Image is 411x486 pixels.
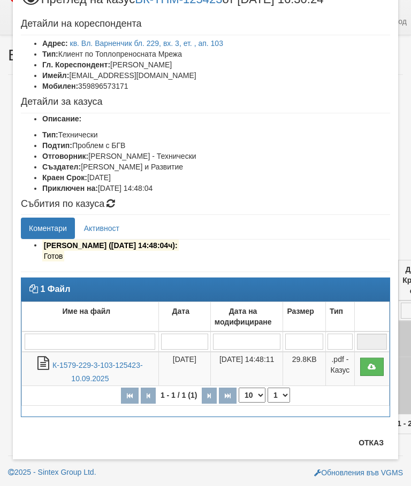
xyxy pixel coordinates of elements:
[210,352,283,385] td: [DATE] 14:48:11
[52,361,143,383] a: К-1579-229-3-103-125423-10.09.2025
[215,307,272,326] b: Дата на модифициране
[283,352,325,385] td: 29.8KB
[42,240,390,261] li: Изпратено до кореспондента
[21,199,390,210] h4: Събития по казуса
[42,70,390,81] li: [EMAIL_ADDRESS][DOMAIN_NAME]
[352,434,390,451] button: Отказ
[141,388,156,404] button: Предишна страница
[42,140,390,151] li: Проблем с БГВ
[63,307,111,315] b: Име на файл
[42,39,68,48] b: Адрес:
[76,218,127,239] a: Активност
[42,151,390,161] li: [PERSON_NAME] - Технически
[42,163,81,171] b: Създател:
[354,302,389,332] td: : No sort applied, activate to apply an ascending sort
[40,284,70,294] strong: 1 Файл
[42,184,98,192] b: Приключен на:
[42,141,72,150] b: Подтип:
[121,388,139,404] button: Първа страница
[70,39,223,48] a: кв. Вл. Варненчик бл. 229, вх. 3, ет. , ап. 103
[42,82,78,90] b: Мобилен:
[158,391,200,399] span: 1 - 1 / 1 (1)
[325,302,354,332] td: Тип: No sort applied, activate to apply an ascending sort
[42,114,81,123] b: Описание:
[42,161,390,172] li: [PERSON_NAME] и Развитие
[172,307,189,315] b: Дата
[42,250,64,262] mark: Готов
[42,183,390,194] li: [DATE] 14:48:04
[42,129,390,140] li: Технически
[42,130,58,139] b: Тип:
[283,302,325,332] td: Размер: No sort applied, activate to apply an ascending sort
[22,302,159,332] td: Име на файл: No sort applied, activate to apply an ascending sort
[158,302,210,332] td: Дата: No sort applied, activate to apply an ascending sort
[42,50,58,58] b: Тип:
[42,60,110,69] b: Гл. Кореспондент:
[42,240,179,251] mark: [PERSON_NAME] ([DATE] 14:48:04ч):
[42,173,87,182] b: Краен Срок:
[22,352,390,385] tr: К-1579-229-3-103-125423-10.09.2025.pdf - Казус
[219,388,237,404] button: Последна страница
[42,172,390,183] li: [DATE]
[42,59,390,70] li: [PERSON_NAME]
[42,81,390,91] li: 359896573171
[158,352,210,385] td: [DATE]
[210,302,283,332] td: Дата на модифициране: No sort applied, activate to apply an ascending sort
[21,97,390,107] h4: Детайли за казуса
[268,388,290,403] select: Страница номер
[21,218,75,239] a: Коментари
[202,388,217,404] button: Следваща страница
[239,388,265,403] select: Брой редове на страница
[287,307,314,315] b: Размер
[330,307,343,315] b: Тип
[21,19,390,29] h4: Детайли на кореспондента
[42,49,390,59] li: Клиент по Топлопреносната Мрежа
[42,152,88,160] b: Отговорник:
[42,71,69,80] b: Имейл:
[325,352,354,385] td: .pdf - Казус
